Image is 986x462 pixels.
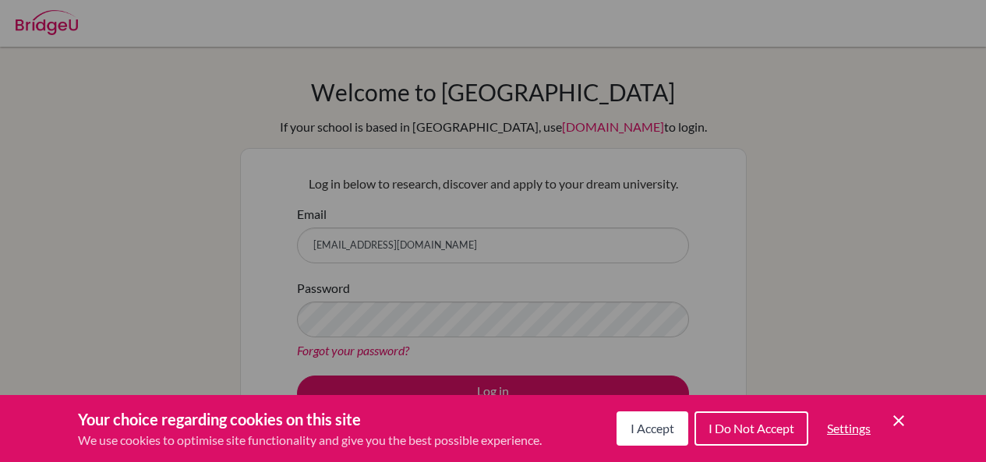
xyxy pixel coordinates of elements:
[631,421,674,436] span: I Accept
[78,431,542,450] p: We use cookies to optimise site functionality and give you the best possible experience.
[78,407,542,431] h3: Your choice regarding cookies on this site
[694,411,808,446] button: I Do Not Accept
[827,421,871,436] span: Settings
[709,421,794,436] span: I Do Not Accept
[889,411,908,430] button: Save and close
[815,413,883,444] button: Settings
[617,411,688,446] button: I Accept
